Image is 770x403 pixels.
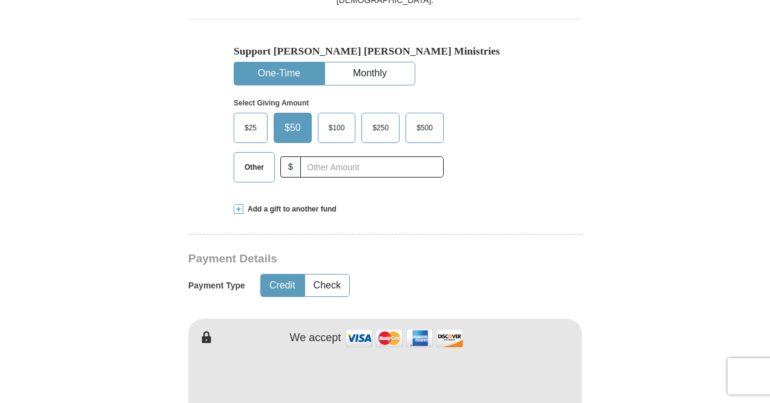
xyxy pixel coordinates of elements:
span: $100 [323,119,351,137]
h5: Payment Type [188,281,245,291]
span: Add a gift to another fund [243,204,337,215]
span: $25 [239,119,263,137]
button: Credit [261,275,304,297]
input: Other Amount [300,156,444,178]
span: $250 [366,119,395,137]
strong: Select Giving Amount [234,99,309,107]
span: $500 [410,119,439,137]
h4: We accept [290,331,341,345]
span: $ [280,156,301,178]
h5: Support [PERSON_NAME] [PERSON_NAME] Ministries [234,45,536,58]
button: One-Time [234,62,324,85]
button: Check [305,275,349,297]
span: $50 [278,119,307,137]
button: Monthly [325,62,415,85]
img: credit cards accepted [344,325,465,351]
h3: Payment Details [188,252,497,266]
span: Other [239,158,270,176]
